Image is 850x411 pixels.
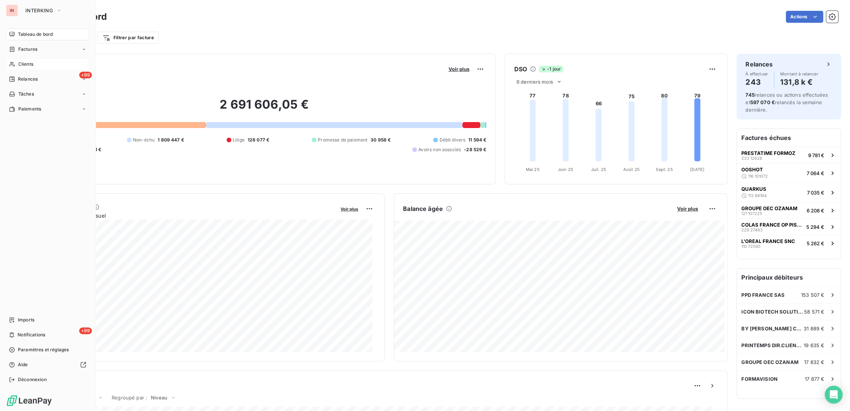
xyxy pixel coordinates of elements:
span: Regroupé par : [112,395,147,401]
span: +99 [79,327,92,334]
span: À effectuer [745,72,768,76]
span: 5 262 € [807,240,824,246]
img: Logo LeanPay [6,395,52,407]
span: 6 208 € [807,208,824,214]
a: Aide [6,359,89,371]
span: Voir plus [448,66,469,72]
span: PPD FRANCE SAS [741,292,785,298]
span: 31 889 € [804,326,824,331]
span: PRINTEMPS DIR.CLIENTELE&SERV. [741,342,804,348]
span: Factures [18,46,37,53]
button: PRESTATIME FORMOZ233 126289 781 € [737,147,841,163]
h6: Balance âgée [403,204,443,213]
span: 19 635 € [804,342,824,348]
span: 6 derniers mois [516,79,553,85]
span: FORMAVISION [741,376,778,382]
tspan: Sept. 25 [656,166,673,172]
span: 116 101072 [748,174,768,178]
span: GROUPE OEC OZANAM [741,359,798,365]
span: 121 107225 [741,211,762,216]
button: Voir plus [675,205,700,212]
h6: Relances [745,60,773,69]
span: 233 12628 [741,156,762,161]
span: Imports [18,317,34,323]
h6: Factures échues [737,129,841,147]
button: L'OREAL FRANCE SNC110 725855 262 € [737,235,841,251]
div: Open Intercom Messenger [825,386,843,404]
span: Paramètres et réglages [18,346,69,353]
span: COLAS FRANCE OP PISTE 1 [741,222,803,228]
button: OOSHOT116 1010727 064 € [737,163,841,183]
span: 5 294 € [806,224,824,230]
tspan: Août 25 [623,166,640,172]
tspan: Mai 25 [526,166,540,172]
span: Débit divers [439,137,465,143]
span: INTERKING [25,7,53,13]
span: Voir plus [677,206,698,212]
span: 597 070 € [750,99,775,105]
span: Litige [233,137,245,143]
h4: 243 [745,76,768,88]
button: Actions [786,11,823,23]
span: GROUPE OEC OZANAM [741,205,797,211]
span: BY [PERSON_NAME] COMPANIES [741,326,804,331]
span: 17 677 € [805,376,824,382]
span: -28 529 € [464,146,486,153]
span: 9 781 € [808,152,824,158]
span: 58 571 € [804,309,824,315]
span: 128 077 € [248,137,269,143]
span: 113 88194 [748,193,767,198]
h6: DSO [514,65,527,74]
button: Voir plus [446,66,471,72]
span: Clients [18,61,33,68]
button: QUARKUS113 881947 035 € [737,183,841,202]
span: relances ou actions effectuées et relancés la semaine dernière. [745,92,828,113]
button: Voir plus [338,205,360,212]
span: 11 594 € [468,137,486,143]
span: +99 [79,72,92,78]
span: 745 [745,92,754,98]
span: 7 035 € [807,190,824,196]
span: Non-échu [133,137,155,143]
button: GROUPE OEC OZANAM121 1072256 208 € [737,202,841,218]
span: 30 958 € [370,137,391,143]
tspan: [DATE] [690,166,704,172]
span: -1 jour [539,66,563,72]
span: Notifications [18,331,45,338]
h4: 131,8 k € [780,76,818,88]
span: Niveau [151,395,167,401]
span: 1 809 447 € [158,137,184,143]
span: Aide [18,361,28,368]
span: Tâches [18,91,34,97]
tspan: Juin 25 [558,166,573,172]
span: ICON BIOTECH SOLUTION [741,309,804,315]
tspan: Juil. 25 [591,166,606,172]
span: L'OREAL FRANCE SNC [741,238,795,244]
span: 17 832 € [804,359,824,365]
span: Montant à relancer [780,72,818,76]
span: 153 507 € [801,292,824,298]
div: IN [6,4,18,16]
span: Chiffre d'affaires mensuel [42,212,335,219]
span: Déconnexion [18,376,47,383]
h2: 2 691 606,05 € [42,97,486,119]
span: Promesse de paiement [318,137,367,143]
span: 229 27483 [741,228,763,232]
button: Filtrer par facture [97,32,159,44]
span: 110 72585 [741,244,761,249]
h6: Principaux débiteurs [737,268,841,286]
span: Voir plus [341,206,358,212]
span: 7 064 € [807,170,824,176]
span: Tableau de bord [18,31,53,38]
button: COLAS FRANCE OP PISTE 1229 274835 294 € [737,218,841,235]
span: OOSHOT [741,166,763,172]
span: Relances [18,76,38,82]
span: Paiements [18,106,41,112]
span: PRESTATIME FORMOZ [741,150,795,156]
span: Avoirs non associés [418,146,461,153]
span: QUARKUS [741,186,766,192]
